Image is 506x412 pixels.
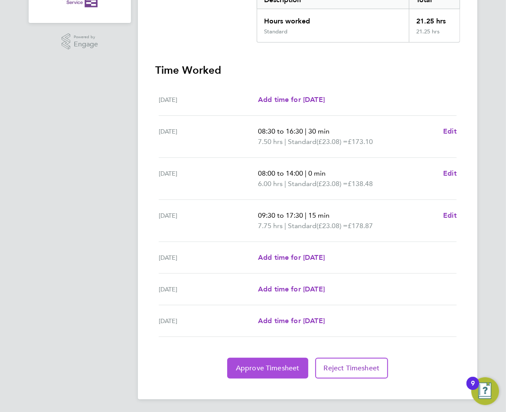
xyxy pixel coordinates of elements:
div: Hours worked [257,9,409,28]
span: 15 min [308,211,330,219]
span: £173.10 [348,137,373,146]
a: Add time for [DATE] [258,252,325,263]
h3: Time Worked [155,63,460,77]
div: 21.25 hrs [409,28,460,42]
a: Powered byEngage [62,33,98,50]
div: [DATE] [159,95,258,105]
span: Edit [443,127,457,135]
span: Add time for [DATE] [258,95,325,104]
a: Add time for [DATE] [258,284,325,294]
a: Edit [443,126,457,137]
span: 7.75 hrs [258,222,283,230]
div: [DATE] [159,316,258,326]
span: Reject Timesheet [324,364,380,373]
div: Standard [264,28,287,35]
div: [DATE] [159,126,258,147]
span: 6.00 hrs [258,180,283,188]
span: Add time for [DATE] [258,317,325,325]
div: 9 [471,383,475,395]
span: (£23.08) = [317,137,348,146]
span: £178.87 [348,222,373,230]
span: | [284,222,286,230]
div: 21.25 hrs [409,9,460,28]
a: Add time for [DATE] [258,316,325,326]
span: | [284,180,286,188]
span: | [284,137,286,146]
span: | [305,169,307,177]
button: Open Resource Center, 9 new notifications [471,377,499,405]
span: Standard [288,137,317,147]
span: Approve Timesheet [236,364,300,373]
div: [DATE] [159,284,258,294]
span: Standard [288,179,317,189]
span: 09:30 to 17:30 [258,211,303,219]
span: 0 min [308,169,326,177]
span: Standard [288,221,317,231]
div: [DATE] [159,252,258,263]
div: [DATE] [159,210,258,231]
span: £138.48 [348,180,373,188]
span: (£23.08) = [317,180,348,188]
span: Edit [443,211,457,219]
span: Engage [74,41,98,48]
span: 08:00 to 14:00 [258,169,303,177]
a: Edit [443,168,457,179]
span: Powered by [74,33,98,41]
span: | [305,211,307,219]
span: | [305,127,307,135]
div: [DATE] [159,168,258,189]
span: 08:30 to 16:30 [258,127,303,135]
span: 7.50 hrs [258,137,283,146]
span: Edit [443,169,457,177]
button: Reject Timesheet [315,358,388,379]
span: Add time for [DATE] [258,285,325,293]
a: Edit [443,210,457,221]
span: (£23.08) = [317,222,348,230]
span: 30 min [308,127,330,135]
span: Add time for [DATE] [258,253,325,262]
button: Approve Timesheet [227,358,308,379]
a: Add time for [DATE] [258,95,325,105]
